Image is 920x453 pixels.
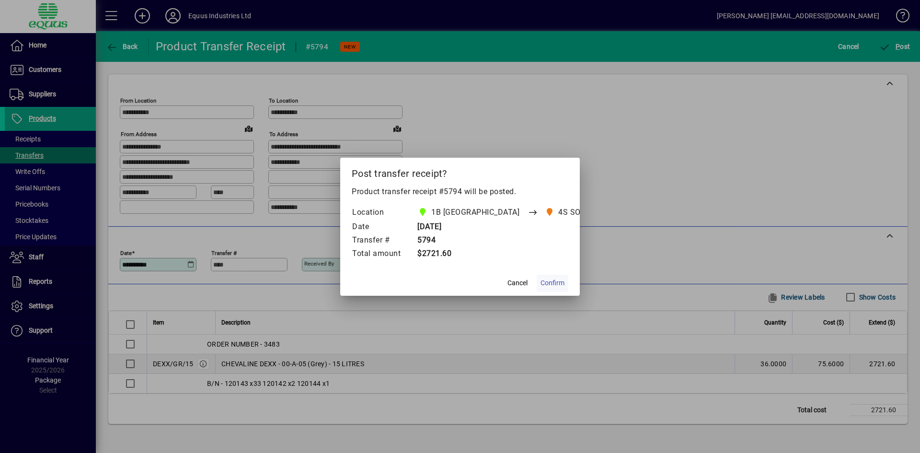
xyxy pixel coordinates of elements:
[542,206,615,219] span: 4S SOUTHERN
[352,186,568,197] p: Product transfer receipt #5794 will be posted.
[537,275,568,292] button: Confirm
[352,221,410,234] td: Date
[415,206,523,219] span: 1B BLENHEIM
[540,278,564,288] span: Confirm
[352,205,410,221] td: Location
[558,207,611,218] span: 4S SOUTHERN
[410,234,630,247] td: 5794
[410,247,630,261] td: $2721.60
[352,234,410,247] td: Transfer #
[502,275,533,292] button: Cancel
[410,221,630,234] td: [DATE]
[340,158,580,186] h2: Post transfer receipt?
[507,278,528,288] span: Cancel
[431,207,519,218] span: 1B [GEOGRAPHIC_DATA]
[352,247,410,261] td: Total amount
